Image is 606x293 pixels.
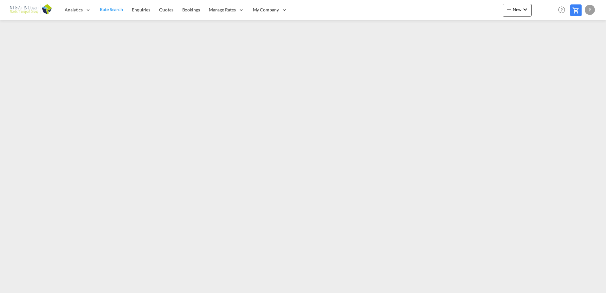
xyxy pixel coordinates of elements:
img: af31b1c0b01f11ecbc353f8e72265e29.png [10,3,52,17]
button: icon-plus 400-fgNewicon-chevron-down [503,4,532,16]
span: Help [556,4,567,15]
md-icon: icon-plus 400-fg [505,6,513,13]
span: Rate Search [100,7,123,12]
md-icon: icon-chevron-down [521,6,529,13]
div: P [585,5,595,15]
div: Help [556,4,570,16]
span: My Company [253,7,279,13]
span: Quotes [159,7,173,12]
span: Enquiries [132,7,150,12]
span: Manage Rates [209,7,236,13]
span: New [505,7,529,12]
span: Bookings [182,7,200,12]
span: Analytics [65,7,83,13]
